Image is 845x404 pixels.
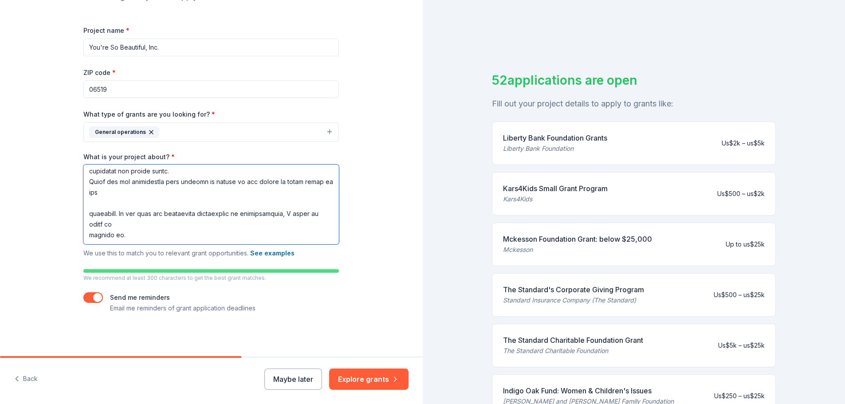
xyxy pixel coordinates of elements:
[250,248,295,259] button: See examples
[503,234,652,244] div: Mckesson Foundation Grant: below $25,000
[492,97,776,111] div: Fill out your project details to apply to grants like:
[503,335,643,345] div: The Standard Charitable Foundation Grant
[722,138,765,149] div: Us$2k – us$5k
[726,239,765,250] div: Up to us$25k
[503,194,608,204] div: Kars4Kids
[714,290,765,300] div: Us$500 – us$25k
[83,249,295,257] span: We use this to match you to relevant grant opportunities.
[714,391,765,401] div: Us$250 – us$25k
[503,295,644,306] div: Standard Insurance Company (The Standard)
[110,294,170,301] label: Send me reminders
[503,345,643,356] div: The Standard Charitable Foundation
[110,303,255,314] p: Email me reminders of grant application deadlines
[89,126,159,138] div: General operations
[503,244,652,255] div: Mckesson
[503,133,607,143] div: Liberty Bank Foundation Grants
[83,80,339,98] input: 12345 (U.S. only)
[83,68,116,77] label: ZIP code
[83,110,215,119] label: What type of grants are you looking for?
[329,369,409,390] button: Explore grants
[503,183,608,194] div: Kars4Kids Small Grant Program
[717,188,765,199] div: Us$500 – us$2k
[83,122,339,142] button: General operations
[503,385,674,396] div: Indigo Oak Fund: Women & Children's Issues
[718,340,765,351] div: Us$5k – us$25k
[83,39,339,56] input: After school program
[83,275,339,282] p: We recommend at least 300 characters to get the best grant matches.
[83,26,130,35] label: Project name
[492,71,776,90] div: 52 applications are open
[83,165,339,244] textarea: Lo ipsu do Sitametc Adipisc, eli S do eiu Tempori utl ETD ma Ali’en Ad Minimveni, Qui., n exercit...
[14,370,38,388] button: Back
[503,284,644,295] div: The Standard's Corporate Giving Program
[503,143,607,154] div: Liberty Bank Foundation
[83,153,175,161] label: What is your project about?
[264,369,322,390] button: Maybe later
